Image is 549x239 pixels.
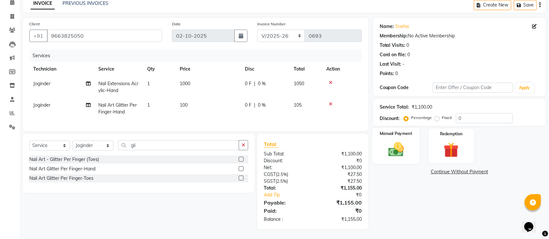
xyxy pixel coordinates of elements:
div: Discount: [259,157,313,164]
span: CGST [264,171,276,177]
span: | [254,102,255,109]
span: 1 [147,81,150,86]
button: Apply [515,83,534,93]
div: ₹1,155.00 [313,216,366,223]
div: Nail Art Glitter Per Finger-Hand [29,166,95,172]
span: 1050 [294,81,304,86]
div: Membership: [380,33,408,39]
div: Last Visit: [380,61,401,68]
span: Nail Art Glitter Per Finger-Hand [98,102,137,115]
div: Payable: [259,199,313,206]
div: Net: [259,164,313,171]
div: ₹1,155.00 [313,199,366,206]
label: Percentage [411,115,432,121]
button: +91 [29,30,48,42]
label: Date [172,21,181,27]
div: No Active Membership [380,33,539,39]
div: Nail Art - Glitter Per Finger (Toes) [29,156,99,163]
label: Redemption [440,131,462,137]
div: Nail Art Glitter Per Finger-Toes [29,175,93,182]
th: Price [176,62,241,76]
div: 0 [396,70,398,77]
th: Qty [143,62,176,76]
label: Client [29,21,40,27]
img: _gift.svg [439,141,463,159]
input: Enter Offer / Coupon Code [433,83,513,93]
div: ( ) [259,171,313,178]
th: Technician [29,62,94,76]
span: Nail Extensions Acrylic-Hand [98,81,138,93]
div: ₹1,100.00 [412,104,432,111]
div: ₹0 [313,207,366,215]
th: Total [290,62,322,76]
label: Manual Payment [380,130,412,137]
div: Services [30,50,367,62]
div: Balance : [259,216,313,223]
span: 105 [294,102,302,108]
span: 0 F [245,102,251,109]
a: Sneha [396,23,409,30]
div: ₹1,100.00 [313,164,366,171]
th: Action [322,62,362,76]
span: 2.5% [277,179,287,184]
div: Coupon Code [380,84,433,91]
span: 100 [180,102,188,108]
iframe: chat widget [522,213,542,232]
input: Search by Name/Mobile/Email/Code [47,30,162,42]
div: ( ) [259,178,313,185]
div: Service Total: [380,104,409,111]
th: Disc [241,62,290,76]
div: Total: [259,185,313,192]
span: 1000 [180,81,190,86]
div: Card on file: [380,51,406,58]
div: Total Visits: [380,42,405,49]
span: Total [264,141,279,148]
span: | [254,80,255,87]
div: 0 [407,42,409,49]
div: Paid: [259,207,313,215]
div: ₹1,100.00 [313,151,366,157]
span: 0 % [258,102,266,109]
a: PREVIOUS INVOICES [63,0,108,6]
div: ₹0 [313,157,366,164]
a: Continue Without Payment [374,168,544,175]
div: Points: [380,70,394,77]
th: Service [94,62,143,76]
div: Sub Total: [259,151,313,157]
span: Joginder [33,81,50,86]
div: - [403,61,405,68]
span: SGST [264,178,275,184]
span: 0 F [245,80,251,87]
span: 2.5% [277,172,287,177]
div: ₹0 [322,192,367,198]
input: Search or Scan [118,140,239,150]
div: Name: [380,23,394,30]
img: _cash.svg [383,140,409,158]
div: ₹27.50 [313,178,366,185]
div: 0 [408,51,410,58]
div: Discount: [380,115,400,122]
span: 0 % [258,80,266,87]
div: ₹27.50 [313,171,366,178]
span: Joginder [33,102,50,108]
label: Fixed [442,115,452,121]
a: Add Tip [259,192,322,198]
span: 1 [147,102,150,108]
div: ₹1,155.00 [313,185,366,192]
label: Invoice Number [257,21,286,27]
